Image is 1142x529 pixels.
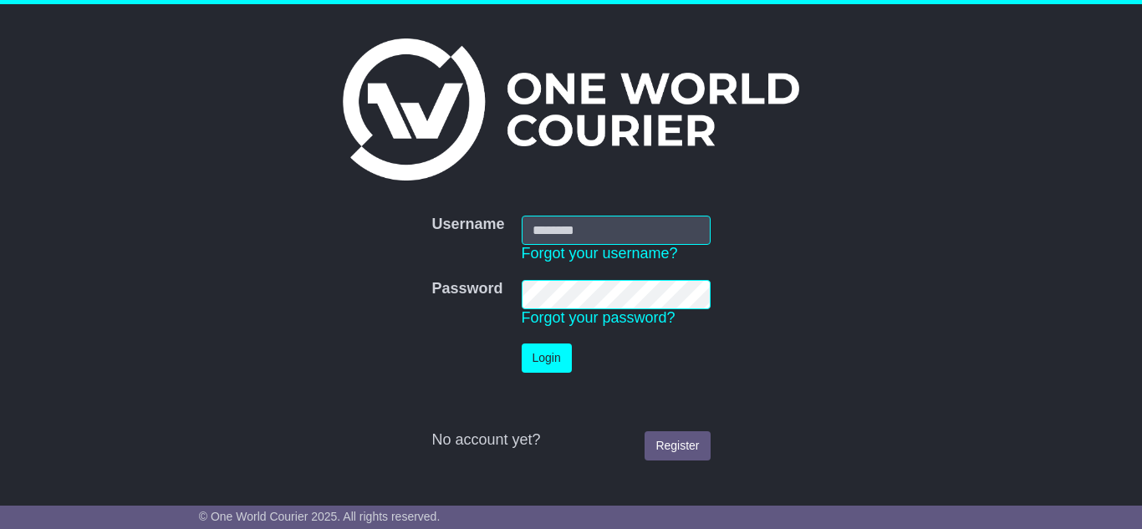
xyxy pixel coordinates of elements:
[431,431,710,450] div: No account yet?
[645,431,710,460] a: Register
[431,280,502,298] label: Password
[522,245,678,262] a: Forgot your username?
[343,38,799,181] img: One World
[431,216,504,234] label: Username
[199,510,441,523] span: © One World Courier 2025. All rights reserved.
[522,309,676,326] a: Forgot your password?
[522,343,572,373] button: Login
